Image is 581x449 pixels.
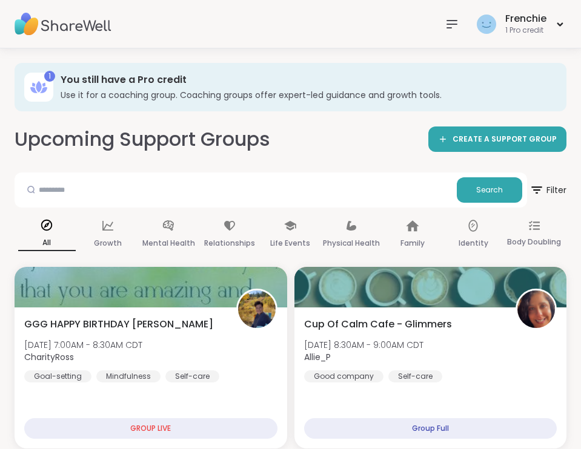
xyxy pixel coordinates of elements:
p: Physical Health [323,236,380,251]
img: Allie_P [517,290,555,328]
div: Mindfulness [96,370,161,382]
span: GGG HAPPY BIRTHDAY [PERSON_NAME] [24,317,213,332]
div: Self-care [388,370,442,382]
span: Filter [530,175,566,205]
img: Frenchie [477,15,496,34]
div: Goal-setting [24,370,91,382]
p: Body Doubling [507,235,561,249]
p: Family [400,236,425,251]
span: Search [476,185,503,195]
h2: Upcoming Support Groups [15,126,270,153]
span: Cup Of Calm Cafe - Glimmers [304,317,452,332]
div: 1 Pro credit [505,25,546,36]
span: [DATE] 7:00AM - 8:30AM CDT [24,339,142,351]
button: Filter [530,172,566,208]
div: Frenchie [505,12,546,25]
b: CharityRoss [24,351,74,363]
p: Mental Health [142,236,195,251]
button: Search [457,177,522,203]
div: GROUP LIVE [24,418,277,439]
span: [DATE] 8:30AM - 9:00AM CDT [304,339,423,351]
h3: Use it for a coaching group. Coaching groups offer expert-led guidance and growth tools. [61,89,549,101]
div: 1 [44,71,55,82]
div: Group Full [304,418,557,439]
p: Relationships [204,236,255,251]
p: Life Events [270,236,310,251]
a: CREATE A SUPPORT GROUP [428,126,566,152]
div: Good company [304,370,383,382]
p: All [18,235,76,251]
p: Growth [94,236,122,251]
b: Allie_P [304,351,331,363]
div: Self-care [165,370,219,382]
img: ShareWell Nav Logo [15,3,111,45]
p: Identity [459,236,488,251]
span: CREATE A SUPPORT GROUP [453,134,557,145]
img: CharityRoss [238,290,276,328]
h3: You still have a Pro credit [61,73,549,87]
